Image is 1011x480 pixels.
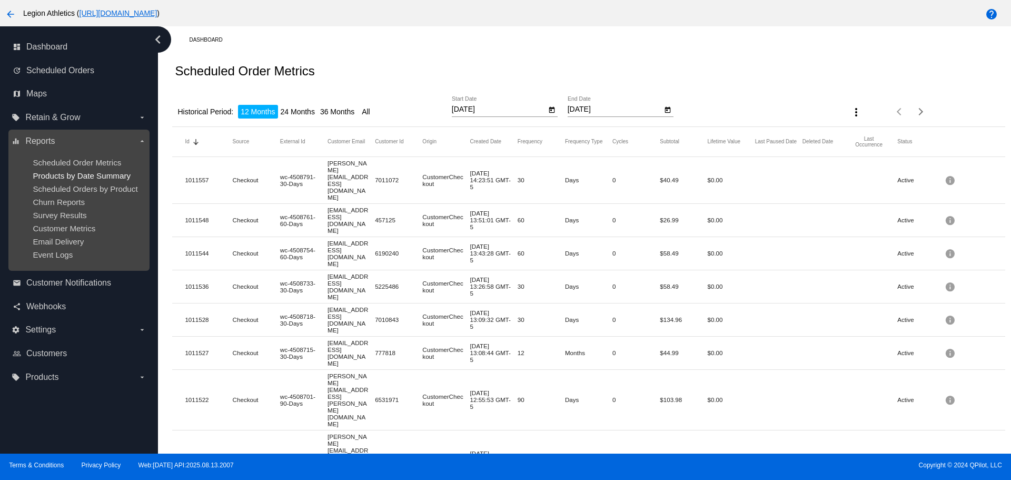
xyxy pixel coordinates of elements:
[565,247,612,259] mat-cell: Days
[13,62,146,79] a: update Scheduled Orders
[518,347,565,359] mat-cell: 12
[12,326,20,334] i: settings
[280,451,328,470] mat-cell: wc-4508701-60-Days
[13,38,146,55] a: dashboard Dashboard
[138,373,146,381] i: arrow_drop_down
[26,89,47,99] span: Maps
[945,311,957,328] mat-icon: info
[518,139,542,145] button: Change sorting for Frequency
[565,139,603,145] button: Change sorting for FrequencyType
[4,8,17,21] mat-icon: arrow_back
[328,270,375,303] mat-cell: [EMAIL_ADDRESS][DOMAIN_NAME]
[707,247,755,259] mat-cell: $0.00
[233,394,280,406] mat-cell: Checkout
[470,387,518,413] mat-cell: [DATE] 12:55:53 GMT-5
[138,326,146,334] i: arrow_drop_down
[707,174,755,186] mat-cell: $0.00
[280,277,328,296] mat-cell: wc-4508733-30-Days
[12,137,20,145] i: equalizer
[375,280,422,292] mat-cell: 5225486
[945,212,957,228] mat-icon: info
[897,174,945,186] mat-cell: Active
[518,314,565,326] mat-cell: 30
[233,247,280,259] mat-cell: Checkout
[280,390,328,409] mat-cell: wc-4508701-90-Days
[13,66,21,75] i: update
[422,244,470,263] mat-cell: CustomerCheckout
[660,314,707,326] mat-cell: $134.96
[233,280,280,292] mat-cell: Checkout
[33,211,86,220] span: Survey Results
[897,247,945,259] mat-cell: Active
[612,394,660,406] mat-cell: 0
[138,113,146,122] i: arrow_drop_down
[518,280,565,292] mat-cell: 30
[33,237,84,246] a: Email Delivery
[470,273,518,299] mat-cell: [DATE] 13:26:58 GMT-5
[33,198,85,207] a: Churn Reports
[318,105,357,119] li: 36 Months
[13,90,21,98] i: map
[707,280,755,292] mat-cell: $0.00
[565,394,612,406] mat-cell: Days
[660,139,679,145] button: Change sorting for Subtotal
[470,139,501,145] button: Change sorting for CreatedUtc
[565,280,612,292] mat-cell: Days
[707,347,755,359] mat-cell: $0.00
[707,394,755,406] mat-cell: $0.00
[33,250,73,259] a: Event Logs
[565,347,612,359] mat-cell: Months
[80,9,157,17] a: [URL][DOMAIN_NAME]
[328,204,375,237] mat-cell: [EMAIL_ADDRESS][DOMAIN_NAME]
[185,174,232,186] mat-cell: 1011557
[945,391,957,408] mat-icon: info
[547,104,558,115] button: Open calendar
[328,370,375,430] mat-cell: [PERSON_NAME][EMAIL_ADDRESS][PERSON_NAME][DOMAIN_NAME]
[233,214,280,226] mat-cell: Checkout
[185,280,232,292] mat-cell: 1011536
[185,247,232,259] mat-cell: 1011544
[185,347,232,359] mat-cell: 1011527
[707,139,740,145] button: Change sorting for LifetimeValue
[359,105,373,119] li: All
[233,139,280,144] mat-header-cell: Source
[25,113,80,122] span: Retain & Grow
[660,214,707,226] mat-cell: $26.99
[238,105,277,119] li: 12 Months
[185,139,189,145] button: Change sorting for Id
[33,224,95,233] a: Customer Metrics
[13,279,21,287] i: email
[660,174,707,186] mat-cell: $40.49
[985,8,998,21] mat-icon: help
[233,347,280,359] mat-cell: Checkout
[13,298,146,315] a: share Webhooks
[13,302,21,311] i: share
[150,31,166,48] i: chevron_left
[518,394,565,406] mat-cell: 90
[850,136,888,148] button: Change sorting for LastOccurrenceUtc
[189,32,232,48] a: Dashboard
[452,105,547,114] input: Start Date
[33,158,121,167] a: Scheduled Order Metrics
[138,137,146,145] i: arrow_drop_down
[660,280,707,292] mat-cell: $58.49
[26,278,111,288] span: Customer Notifications
[470,340,518,366] mat-cell: [DATE] 13:08:44 GMT-5
[422,139,470,144] mat-header-cell: Origin
[23,9,160,17] span: Legion Athletics ( )
[518,174,565,186] mat-cell: 30
[707,214,755,226] mat-cell: $0.00
[897,280,945,292] mat-cell: Active
[13,275,146,291] a: email Customer Notifications
[612,247,660,259] mat-cell: 0
[422,310,470,329] mat-cell: CustomerCheckout
[897,347,945,359] mat-cell: Active
[422,171,470,190] mat-cell: CustomerCheckout
[25,136,55,146] span: Reports
[897,139,912,145] button: Change sorting for Status
[13,43,21,51] i: dashboard
[280,344,328,363] mat-cell: wc-4508715-30-Days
